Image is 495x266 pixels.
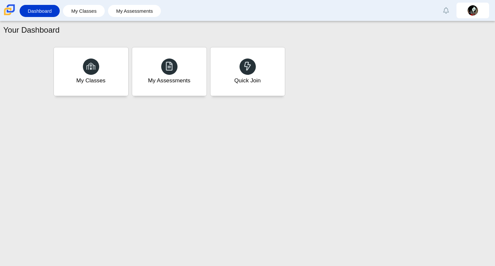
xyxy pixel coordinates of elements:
[3,25,60,36] h1: Your Dashboard
[456,3,489,18] a: jasmine.prince.dHpTB5
[76,76,106,85] div: My Classes
[468,5,478,16] img: jasmine.prince.dHpTB5
[3,12,16,18] a: Carmen School of Science & Technology
[148,76,191,85] div: My Assessments
[111,5,158,17] a: My Assessments
[3,3,16,17] img: Carmen School of Science & Technology
[54,47,129,96] a: My Classes
[234,76,261,85] div: Quick Join
[439,3,453,18] a: Alerts
[210,47,285,96] a: Quick Join
[132,47,207,96] a: My Assessments
[23,5,56,17] a: Dashboard
[66,5,101,17] a: My Classes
